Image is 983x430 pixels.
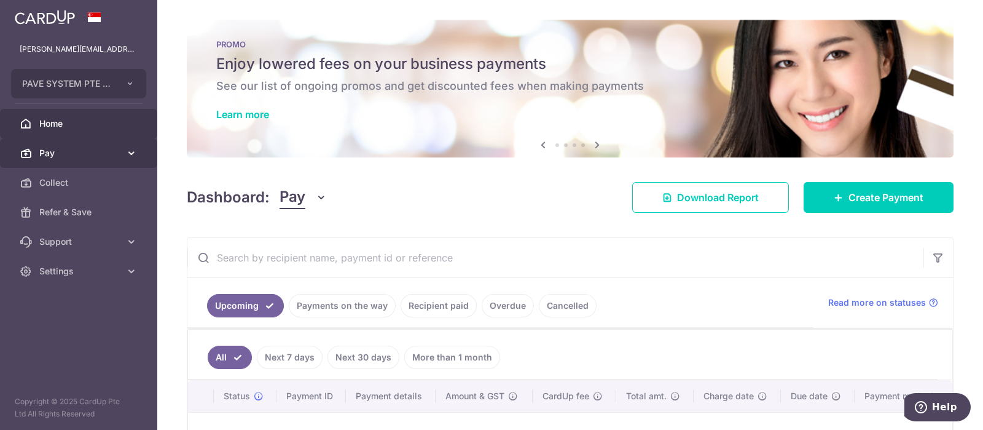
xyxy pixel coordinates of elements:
[677,190,759,205] span: Download Report
[445,390,504,402] span: Amount & GST
[626,390,667,402] span: Total amt.
[11,69,146,98] button: PAVE SYSTEM PTE LTD
[542,390,589,402] span: CardUp fee
[224,390,250,402] span: Status
[401,294,477,317] a: Recipient paid
[257,346,323,369] a: Next 7 days
[187,186,270,209] h4: Dashboard:
[276,380,346,412] th: Payment ID
[216,79,924,94] h6: See our list of ongoing promos and get discounted fees when making payments
[39,265,120,277] span: Settings
[828,297,938,309] a: Read more on statuses
[280,186,305,209] span: Pay
[39,147,120,159] span: Pay
[482,294,534,317] a: Overdue
[828,297,926,309] span: Read more on statuses
[20,43,138,55] p: [PERSON_NAME][EMAIL_ADDRESS][DOMAIN_NAME]
[216,39,924,49] p: PROMO
[187,20,954,157] img: Latest Promos Banner
[207,294,284,317] a: Upcoming
[632,182,789,213] a: Download Report
[539,294,597,317] a: Cancelled
[187,238,923,277] input: Search by recipient name, payment id or reference
[280,186,327,209] button: Pay
[15,10,75,25] img: CardUp
[39,177,120,189] span: Collect
[39,117,120,130] span: Home
[346,380,436,412] th: Payment details
[904,393,971,424] iframe: Opens a widget where you can find more information
[848,190,923,205] span: Create Payment
[22,78,113,90] span: PAVE SYSTEM PTE LTD
[216,108,269,121] a: Learn more
[791,390,828,402] span: Due date
[404,346,500,369] a: More than 1 month
[855,380,952,412] th: Payment method
[208,346,252,369] a: All
[804,182,954,213] a: Create Payment
[327,346,399,369] a: Next 30 days
[39,206,120,218] span: Refer & Save
[39,236,120,248] span: Support
[289,294,396,317] a: Payments on the way
[216,54,924,74] h5: Enjoy lowered fees on your business payments
[703,390,754,402] span: Charge date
